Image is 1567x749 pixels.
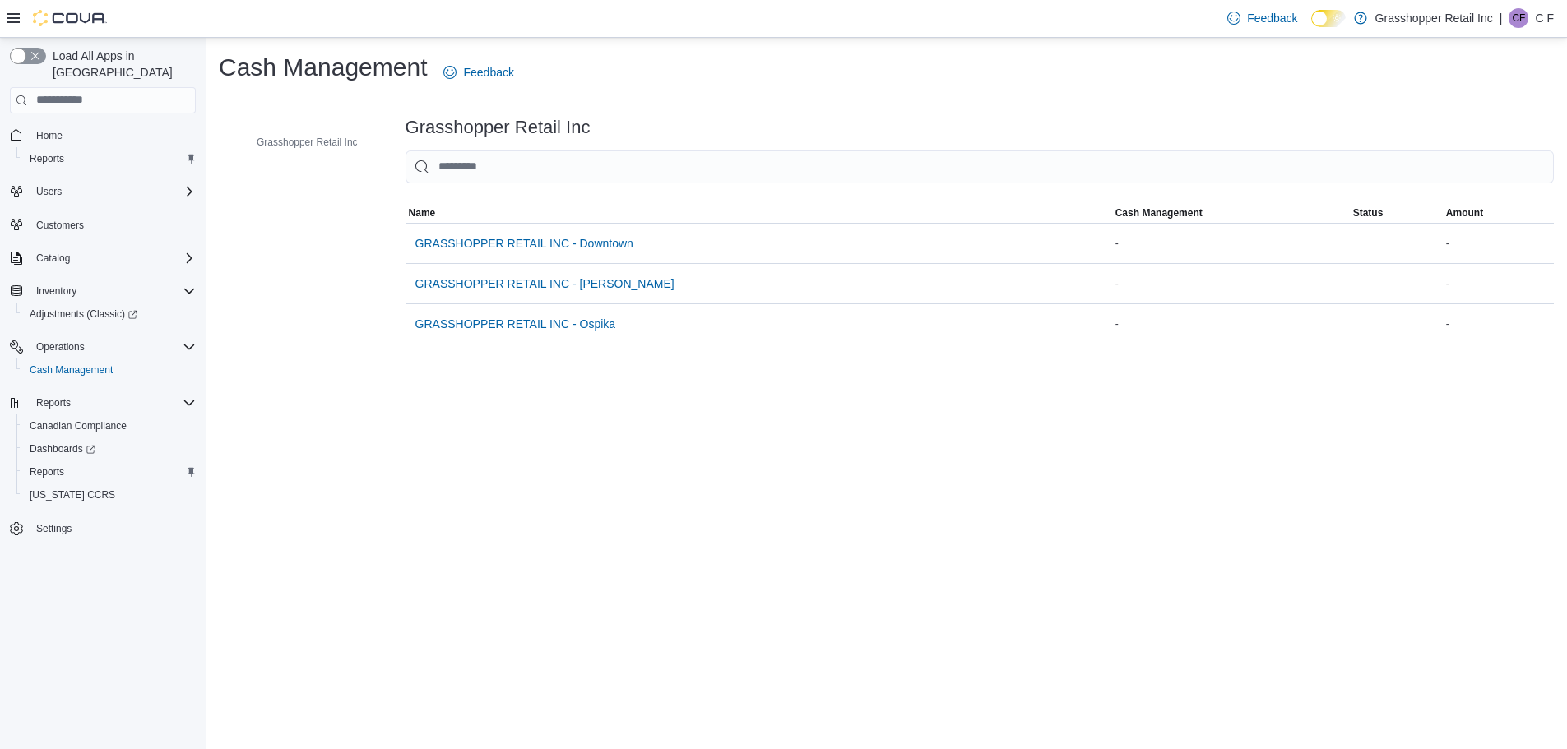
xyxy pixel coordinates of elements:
[23,485,196,505] span: Washington CCRS
[1353,206,1384,220] span: Status
[1221,2,1304,35] a: Feedback
[16,483,202,506] button: [US_STATE] CCRS
[409,206,436,220] span: Name
[409,227,640,260] button: GRASSHOPPER RETAIL INC - Downtown
[36,219,84,232] span: Customers
[1535,8,1554,28] p: C F
[1112,314,1350,334] div: -
[437,56,520,89] a: Feedback
[23,149,71,169] a: Reports
[1311,27,1312,28] span: Dark Mode
[1446,206,1483,220] span: Amount
[30,182,196,201] span: Users
[219,51,427,84] h1: Cash Management
[30,152,64,165] span: Reports
[1443,274,1554,294] div: -
[3,391,202,414] button: Reports
[23,439,102,459] a: Dashboards
[1112,203,1350,223] button: Cash Management
[1311,10,1346,27] input: Dark Mode
[23,416,133,436] a: Canadian Compliance
[30,337,91,357] button: Operations
[30,215,196,235] span: Customers
[409,267,681,300] button: GRASSHOPPER RETAIL INC - [PERSON_NAME]
[30,442,95,455] span: Dashboards
[3,213,202,237] button: Customers
[30,393,196,413] span: Reports
[1115,206,1203,220] span: Cash Management
[23,360,196,380] span: Cash Management
[1247,10,1297,26] span: Feedback
[30,518,196,539] span: Settings
[1443,203,1554,223] button: Amount
[23,360,119,380] a: Cash Management
[23,416,196,436] span: Canadian Compliance
[463,64,513,81] span: Feedback
[30,419,127,432] span: Canadian Compliance
[16,414,202,437] button: Canadian Compliance
[3,123,202,147] button: Home
[1512,8,1525,28] span: CF
[46,48,196,81] span: Load All Apps in [GEOGRAPHIC_DATA]
[36,252,70,265] span: Catalog
[16,147,202,170] button: Reports
[36,396,71,409] span: Reports
[30,281,83,301] button: Inventory
[234,132,364,152] button: Grasshopper Retail Inc
[23,462,196,482] span: Reports
[406,118,591,137] h3: Grasshopper Retail Inc
[3,335,202,358] button: Operations
[406,203,1112,223] button: Name
[36,284,76,298] span: Inventory
[1375,8,1493,28] p: Grasshopper Retail Inc
[406,150,1554,183] input: This is a search bar. As you type, the results lower in the page will automatically filter.
[30,215,90,235] a: Customers
[30,182,68,201] button: Users
[1443,314,1554,334] div: -
[16,437,202,460] a: Dashboards
[415,275,675,292] span: GRASSHOPPER RETAIL INC - [PERSON_NAME]
[23,304,196,324] span: Adjustments (Classic)
[10,117,196,584] nav: Complex example
[16,303,202,326] a: Adjustments (Classic)
[1112,233,1350,253] div: -
[3,280,202,303] button: Inventory
[1509,8,1528,28] div: C F
[415,316,616,332] span: GRASSHOPPER RETAIL INC - Ospika
[3,180,202,203] button: Users
[36,185,62,198] span: Users
[30,248,196,268] span: Catalog
[23,439,196,459] span: Dashboards
[30,337,196,357] span: Operations
[1443,233,1554,253] div: -
[1500,8,1503,28] p: |
[1112,274,1350,294] div: -
[30,488,115,502] span: [US_STATE] CCRS
[16,358,202,381] button: Cash Management
[1350,203,1443,223] button: Status
[36,129,63,142] span: Home
[30,465,64,479] span: Reports
[415,235,633,252] span: GRASSHOPPER RETAIL INC - Downtown
[16,460,202,483] button: Reports
[30,248,76,268] button: Catalog
[30,281,196,301] span: Inventory
[30,363,113,377] span: Cash Management
[23,149,196,169] span: Reports
[33,10,107,26] img: Cova
[23,304,144,324] a: Adjustments (Classic)
[36,522,72,535] span: Settings
[257,136,358,149] span: Grasshopper Retail Inc
[23,485,122,505] a: [US_STATE] CCRS
[30,393,77,413] button: Reports
[409,307,623,340] button: GRASSHOPPER RETAIL INC - Ospika
[36,340,85,354] span: Operations
[3,516,202,540] button: Settings
[3,247,202,270] button: Catalog
[30,519,78,539] a: Settings
[30,125,196,146] span: Home
[30,307,137,321] span: Adjustments (Classic)
[23,462,71,482] a: Reports
[30,126,69,146] a: Home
